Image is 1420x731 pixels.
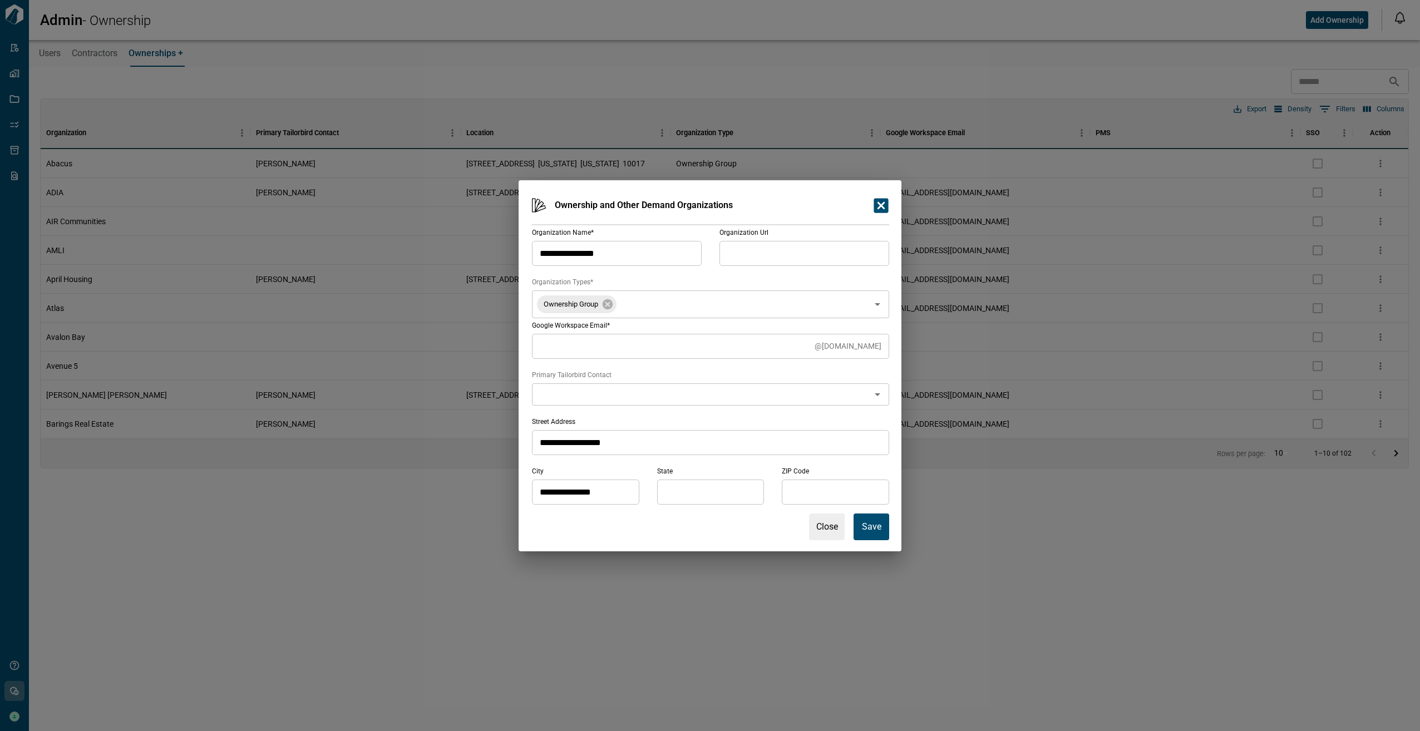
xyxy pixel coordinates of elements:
[537,298,605,310] span: Ownership Group
[719,229,768,236] span: Organization Url
[854,513,889,540] button: Save
[870,297,885,312] button: Open
[532,278,593,286] span: Organization Types*
[537,295,617,313] div: Ownership Group
[657,467,673,475] span: State
[532,322,610,329] span: Google Workspace Email*
[816,520,838,534] p: Close
[815,340,881,352] span: @[DOMAIN_NAME]
[870,387,885,402] button: Open
[532,229,594,236] span: Organization Name*
[532,467,544,475] span: City
[809,513,845,540] button: Close
[555,200,733,211] span: Ownership and Other Demand Organizations
[862,520,881,534] p: Save
[532,371,612,379] span: Primary Tailorbird Contact
[532,198,546,213] img: icon
[532,418,575,426] span: Street Address
[782,467,809,475] span: ZIP Code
